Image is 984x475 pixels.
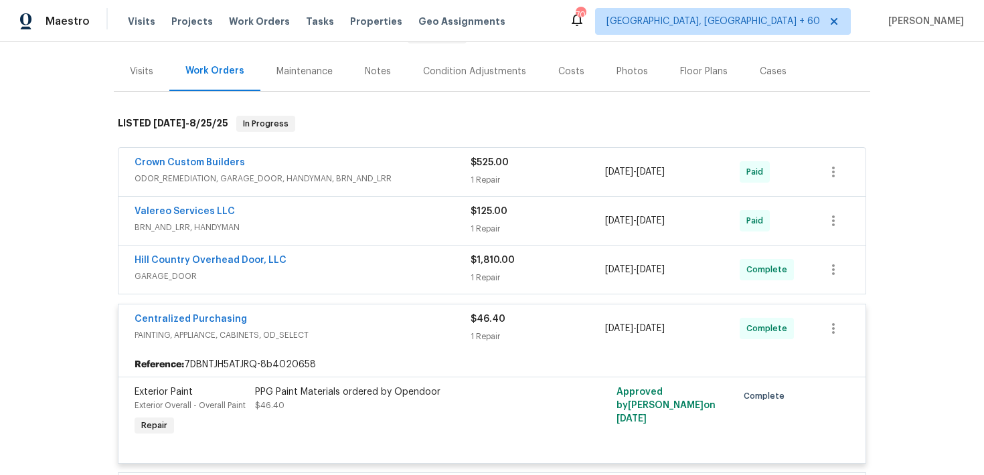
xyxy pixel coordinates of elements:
[135,401,246,409] span: Exterior Overall - Overall Paint
[760,65,787,78] div: Cases
[189,118,228,128] span: 8/25/25
[746,214,768,227] span: Paid
[135,270,471,283] span: GARAGE_DOOR
[255,385,548,399] div: PPG Paint Materials ordered by Opendoor
[135,256,286,265] a: Hill Country Overhead Door, LLC
[135,387,193,397] span: Exterior Paint
[135,172,471,185] span: ODOR_REMEDIATION, GARAGE_DOOR, HANDYMAN, BRN_AND_LRR
[276,65,333,78] div: Maintenance
[135,328,471,342] span: PAINTING, APPLIANCE, CABINETS, OD_SELECT
[471,173,605,187] div: 1 Repair
[471,222,605,235] div: 1 Repair
[617,387,716,423] span: Approved by [PERSON_NAME] on
[471,271,605,284] div: 1 Repair
[418,15,505,28] span: Geo Assignments
[135,158,245,167] a: Crown Custom Builders
[135,221,471,234] span: BRN_AND_LRR, HANDYMAN
[136,419,173,432] span: Repair
[306,17,334,26] span: Tasks
[118,116,228,132] h6: LISTED
[153,118,185,128] span: [DATE]
[171,15,213,28] span: Projects
[605,165,665,179] span: -
[680,65,728,78] div: Floor Plans
[605,322,665,335] span: -
[135,207,235,216] a: Valereo Services LLC
[637,216,665,225] span: [DATE]
[185,64,244,78] div: Work Orders
[238,117,294,130] span: In Progress
[471,207,507,216] span: $125.00
[617,414,647,423] span: [DATE]
[114,102,870,145] div: LISTED [DATE]-8/25/25In Progress
[471,314,505,324] span: $46.40
[558,65,584,78] div: Costs
[746,263,793,276] span: Complete
[135,358,184,371] b: Reference:
[637,167,665,177] span: [DATE]
[605,167,633,177] span: [DATE]
[606,15,820,28] span: [GEOGRAPHIC_DATA], [GEOGRAPHIC_DATA] + 60
[605,324,633,333] span: [DATE]
[746,165,768,179] span: Paid
[471,256,515,265] span: $1,810.00
[605,265,633,274] span: [DATE]
[617,65,648,78] div: Photos
[471,330,605,343] div: 1 Repair
[153,118,228,128] span: -
[350,15,402,28] span: Properties
[746,322,793,335] span: Complete
[46,15,90,28] span: Maestro
[605,214,665,227] span: -
[130,65,153,78] div: Visits
[255,401,284,409] span: $46.40
[118,353,866,377] div: 7DBNTJH5ATJRQ-8b4020658
[883,15,964,28] span: [PERSON_NAME]
[605,263,665,276] span: -
[471,158,509,167] span: $525.00
[637,324,665,333] span: [DATE]
[605,216,633,225] span: [DATE]
[128,15,155,28] span: Visits
[229,15,290,28] span: Work Orders
[744,389,790,403] span: Complete
[637,265,665,274] span: [DATE]
[423,65,526,78] div: Condition Adjustments
[576,8,585,21] div: 703
[135,314,247,324] a: Centralized Purchasing
[365,65,391,78] div: Notes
